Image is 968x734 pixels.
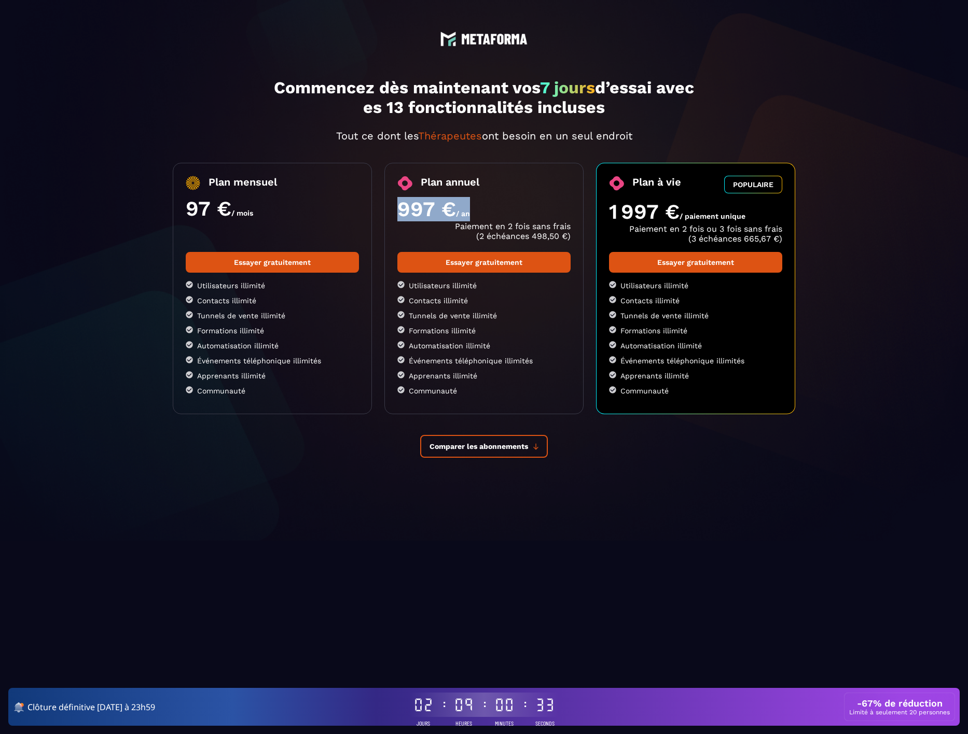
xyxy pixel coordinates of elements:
a: Essayer gratuitement [609,252,782,273]
img: checked [186,326,193,333]
img: checked [397,296,405,303]
img: checked [609,371,616,378]
img: checked [397,326,405,333]
li: Événements téléphonique illimités [609,356,782,365]
li: Formations illimité [397,326,571,335]
span: / paiement unique [680,212,745,220]
li: Formations illimité [609,326,782,335]
span: Heures [455,719,472,727]
img: checked [609,281,616,288]
li: Communauté [397,386,571,395]
li: Contacts illimité [609,296,782,305]
span: 7 jours [540,78,595,97]
p: Paiement en 2 fois ou 3 fois sans frais (3 échéances 665,67 €) [609,224,782,244]
p: Paiement en 2 fois sans frais (2 échéances 498,50 €) [397,221,571,241]
li: Apprenants illimité [609,371,782,380]
p: Tout ce dont les ont besoin en un seul endroit [173,130,795,142]
img: checked [397,356,405,363]
span: Plan mensuel [209,176,277,190]
li: Formations illimité [186,326,359,335]
img: checked [397,281,405,288]
span: 97 € [186,196,231,221]
li: Tunnels de vente illimité [186,311,359,320]
span: Plan annuel [421,176,479,191]
li: Utilisateurs illimité [186,281,359,290]
p: es 13 fonctionnalités incluses [173,97,795,117]
img: checked [397,371,405,378]
img: checked [186,371,193,378]
img: checked [609,356,616,363]
div: 33 [535,697,555,713]
li: Automatisation illimité [186,341,359,350]
img: checked [609,341,616,348]
div: 02 [413,697,433,713]
span: 1 997 € [609,200,680,224]
h3: -67% de réduction [857,698,943,709]
span: Clôture définitive [DATE] à 23h59 [27,701,155,713]
span: 997 € [397,197,456,221]
img: logo [461,34,528,45]
li: Contacts illimité [186,296,359,305]
li: Communauté [186,386,359,395]
li: Communauté [609,386,782,395]
div: 00 [494,697,514,713]
li: Apprenants illimité [397,371,571,380]
li: Apprenants illimité [186,371,359,380]
span: Seconds [535,719,555,727]
span: Comparer les abonnements [430,442,528,450]
li: Utilisateurs illimité [609,281,782,290]
li: Événements téléphonique illimités [186,356,359,365]
span: POPULAIRE [733,180,773,189]
li: Tunnels de vente illimité [609,311,782,320]
li: Automatisation illimité [609,341,782,350]
span: / an [456,209,470,218]
img: checked [609,326,616,333]
li: Utilisateurs illimité [397,281,571,290]
img: checked [186,341,193,348]
span: Jours [417,719,430,727]
img: checked [397,311,405,318]
button: Comparer les abonnements [420,435,548,458]
button: POPULAIRE [724,176,782,193]
img: checked [186,296,193,303]
span: / mois [231,209,253,217]
div: 09 [454,697,474,713]
img: checked [609,311,616,318]
img: checked [186,386,193,393]
li: Contacts illimité [397,296,571,305]
a: Essayer gratuitement [186,252,359,273]
img: checked [397,386,405,393]
img: checked [397,341,405,348]
img: logo [440,31,456,47]
img: checked [186,311,193,318]
img: checked [186,356,193,363]
img: checked [609,386,616,393]
span: Thérapeutes [418,130,482,142]
li: Événements téléphonique illimités [397,356,571,365]
img: checked [609,296,616,303]
img: checked [186,281,193,288]
span: Plan à vie [632,176,681,193]
li: Automatisation illimité [397,341,571,350]
h1: Commencez dès maintenant vos d’essai avec [173,78,795,117]
li: Tunnels de vente illimité [397,311,571,320]
span: Minutes [495,719,514,727]
p: Limité à seulement 20 personnes [849,709,950,716]
a: Essayer gratuitement [397,252,571,273]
